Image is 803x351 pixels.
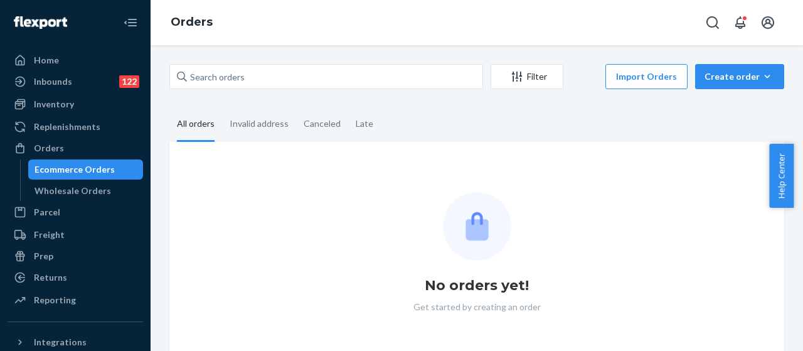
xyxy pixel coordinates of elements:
[34,294,76,306] div: Reporting
[35,185,111,197] div: Wholesale Orders
[728,10,753,35] button: Open notifications
[34,142,64,154] div: Orders
[356,107,373,140] div: Late
[443,192,511,261] img: Empty list
[8,94,143,114] a: Inventory
[8,267,143,288] a: Returns
[34,98,74,111] div: Inventory
[695,64,784,89] button: Create order
[34,121,100,133] div: Replenishments
[34,336,87,348] div: Integrations
[491,64,563,89] button: Filter
[8,290,143,310] a: Reporting
[8,202,143,222] a: Parcel
[34,250,53,262] div: Prep
[705,70,775,83] div: Create order
[755,10,780,35] button: Open account menu
[8,225,143,245] a: Freight
[161,4,223,41] ol: breadcrumbs
[34,75,72,88] div: Inbounds
[8,138,143,158] a: Orders
[34,229,65,241] div: Freight
[28,159,144,180] a: Ecommerce Orders
[425,276,529,296] h1: No orders yet!
[230,107,289,140] div: Invalid address
[491,70,563,83] div: Filter
[171,15,213,29] a: Orders
[769,144,794,208] button: Help Center
[304,107,341,140] div: Canceled
[413,301,541,313] p: Get started by creating an order
[28,181,144,201] a: Wholesale Orders
[605,64,688,89] button: Import Orders
[8,50,143,70] a: Home
[35,163,115,176] div: Ecommerce Orders
[8,246,143,266] a: Prep
[34,54,59,67] div: Home
[8,117,143,137] a: Replenishments
[119,75,139,88] div: 122
[169,64,483,89] input: Search orders
[118,10,143,35] button: Close Navigation
[34,206,60,219] div: Parcel
[8,72,143,92] a: Inbounds122
[700,10,725,35] button: Open Search Box
[34,271,67,284] div: Returns
[177,107,215,142] div: All orders
[14,16,67,29] img: Flexport logo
